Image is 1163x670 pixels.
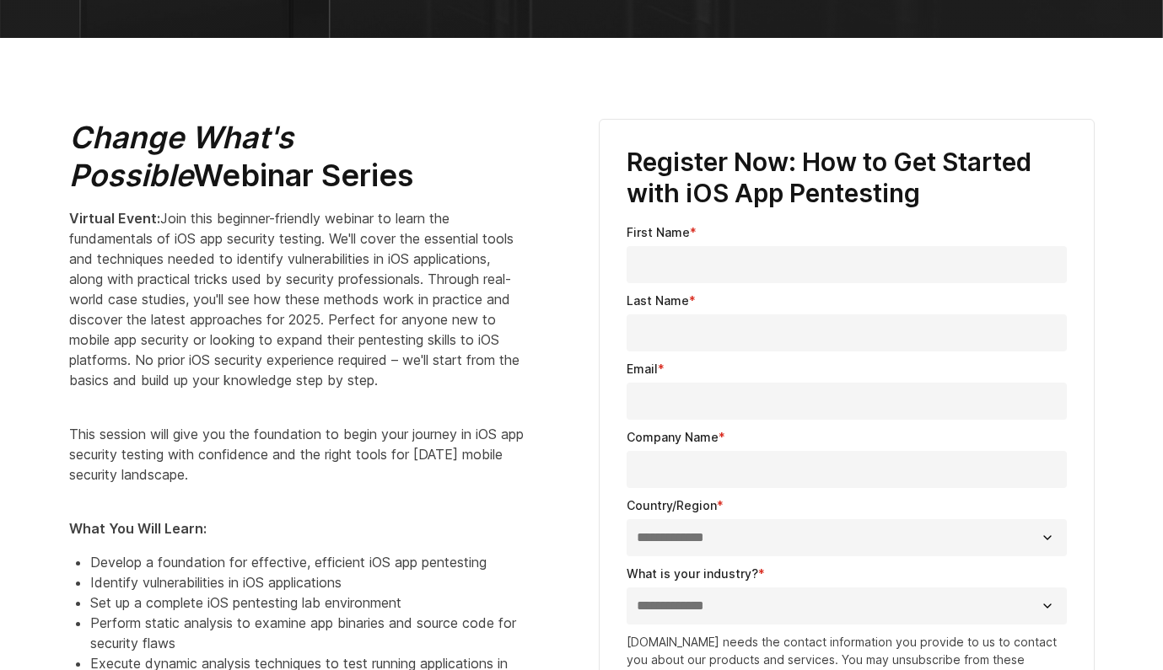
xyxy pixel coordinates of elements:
span: This session will give you the foundation to begin your journey in iOS app security testing with ... [69,426,524,483]
span: Company Name [627,430,719,444]
li: Set up a complete iOS pentesting lab environment [90,592,525,613]
span: First Name [627,225,690,239]
h2: Webinar Series [69,119,525,195]
span: Email [627,362,658,376]
h3: Register Now: How to Get Started with iOS App Pentesting [627,147,1067,210]
li: Perform static analysis to examine app binaries and source code for security flaws [90,613,525,653]
strong: What You Will Learn: [69,520,207,537]
em: Change What's Possible [69,119,293,194]
span: Join this beginner-friendly webinar to learn the fundamentals of iOS app security testing. We'll ... [69,210,520,389]
span: Last Name [627,293,689,308]
span: What is your industry? [627,566,758,581]
li: Develop a foundation for effective, efficient iOS app pentesting [90,552,525,572]
strong: Virtual Event: [69,210,160,227]
li: Identify vulnerabilities in iOS applications [90,572,525,592]
span: Country/Region [627,498,717,512]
